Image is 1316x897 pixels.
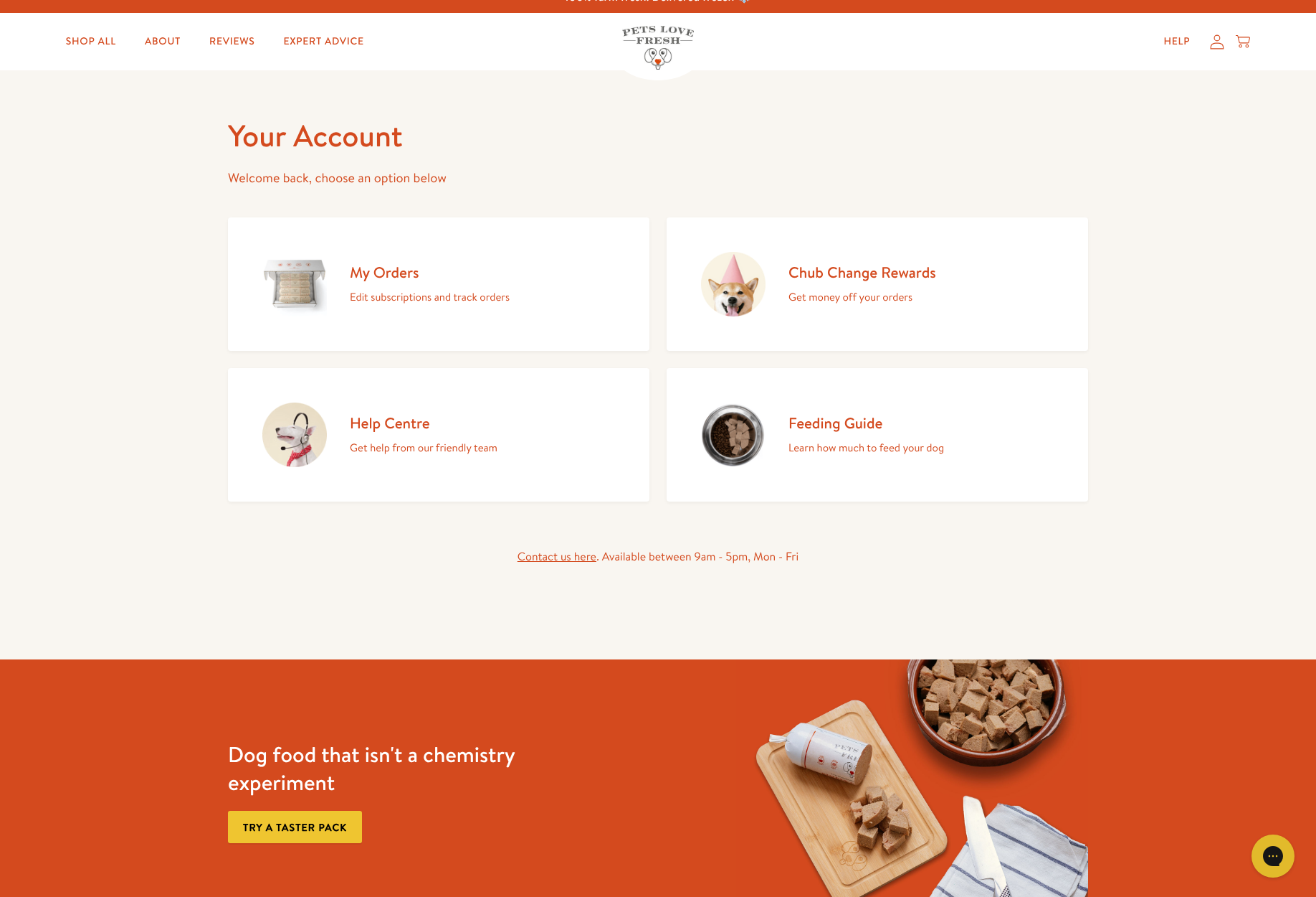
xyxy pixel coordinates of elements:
p: Get money off your orders [788,288,936,306]
a: About [133,27,192,56]
a: Help [1152,27,1201,56]
a: My Orders Edit subscriptions and track orders [228,217,649,351]
h2: Help Centre [350,413,497,433]
a: Chub Change Rewards Get money off your orders [667,217,1088,351]
h3: Dog food that isn't a chemistry experiment [228,741,580,797]
p: Edit subscriptions and track orders [350,288,510,306]
a: Help Centre Get help from our friendly team [228,368,649,502]
h2: Feeding Guide [788,413,944,433]
p: Get help from our friendly team [350,438,497,457]
p: Welcome back, choose an option below [228,167,1088,189]
img: Pets Love Fresh [622,26,694,70]
p: Learn how much to feed your dog [788,438,944,457]
a: Shop All [54,27,128,56]
a: Contact us here [518,549,596,565]
h1: Your Account [228,116,1088,156]
a: Feeding Guide Learn how much to feed your dog [667,368,1088,502]
a: Expert Advice [272,27,376,56]
iframe: Gorgias live chat messenger [1244,830,1302,883]
h2: Chub Change Rewards [788,263,936,282]
a: Try a taster pack [228,811,362,843]
a: Reviews [198,27,266,56]
div: . Available between 9am - 5pm, Mon - Fri [228,548,1088,567]
h2: My Orders [350,263,510,282]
